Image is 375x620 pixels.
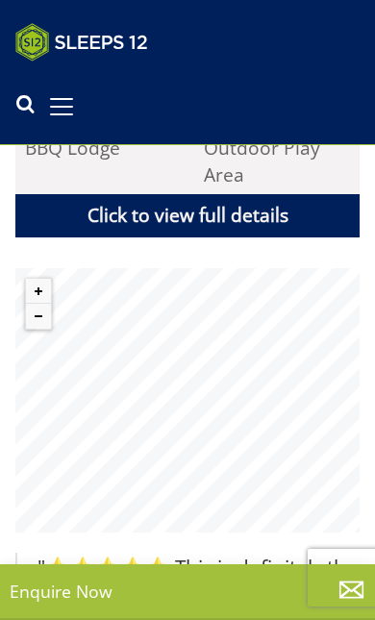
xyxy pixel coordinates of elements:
button: Zoom out [26,304,51,329]
p: Enquire Now [10,579,365,604]
li: BBQ Lodge [15,130,181,194]
button: Zoom in [26,279,51,304]
canvas: Map [15,268,360,533]
a: Click to view full details [15,194,360,237]
li: Outdoor Play Area [194,130,360,194]
img: Sleeps 12 [15,23,148,62]
iframe: Customer reviews powered by Trustpilot [6,73,208,89]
